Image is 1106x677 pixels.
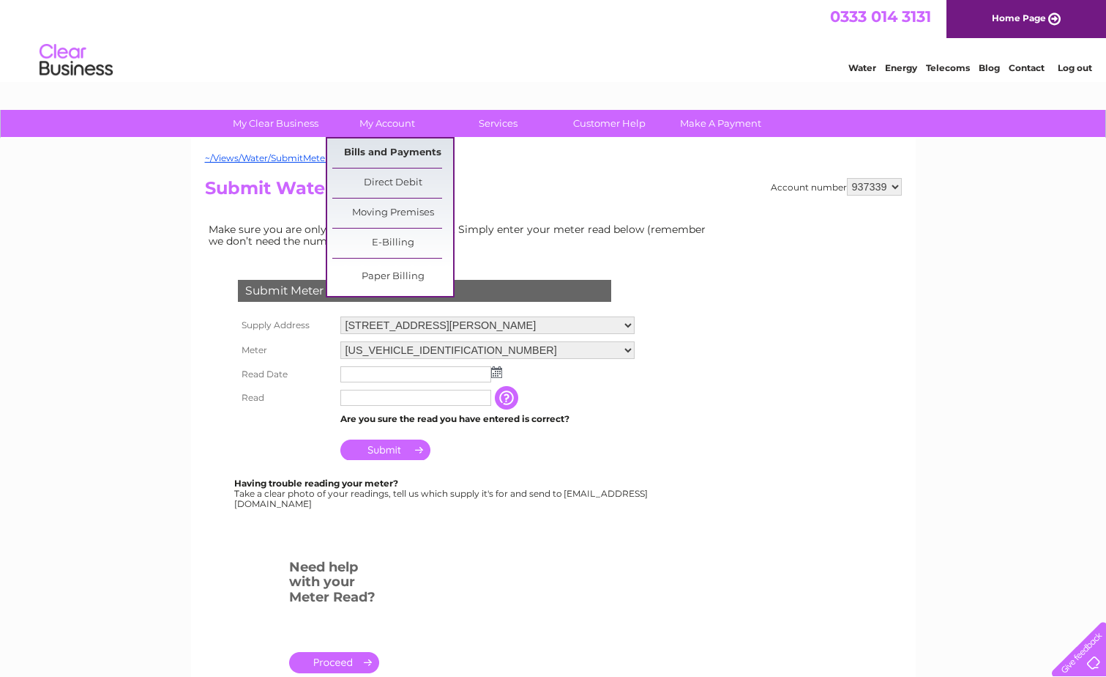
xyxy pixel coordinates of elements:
[234,313,337,338] th: Supply Address
[205,220,717,251] td: Make sure you are only paying for what you use. Simply enter your meter read below (remember we d...
[289,557,379,613] h3: Need help with your Meter Read?
[491,366,502,378] img: ...
[332,138,453,168] a: Bills and Payments
[205,178,902,206] h2: Submit Water Meter Read
[326,110,447,137] a: My Account
[979,62,1000,73] a: Blog
[495,386,521,410] input: Information
[1058,62,1092,73] a: Log out
[215,110,336,137] a: My Clear Business
[332,262,453,292] a: Paper Billing
[208,8,900,71] div: Clear Business is a trading name of Verastar Limited (registered in [GEOGRAPHIC_DATA] No. 3667643...
[234,478,398,489] b: Having trouble reading your meter?
[771,178,902,196] div: Account number
[238,280,611,302] div: Submit Meter Read
[660,110,781,137] a: Make A Payment
[926,62,970,73] a: Telecoms
[234,386,337,410] th: Read
[332,169,453,198] a: Direct Debit
[39,38,113,83] img: logo.png
[438,110,558,137] a: Services
[332,229,453,258] a: E-Billing
[549,110,670,137] a: Customer Help
[885,62,917,73] a: Energy
[830,7,931,26] a: 0333 014 3131
[332,199,453,228] a: Moving Premises
[337,410,638,429] td: Are you sure the read you have entered is correct?
[289,652,379,673] a: .
[205,152,384,163] a: ~/Views/Water/SubmitMeterRead.cshtml
[234,363,337,386] th: Read Date
[340,440,430,460] input: Submit
[234,478,650,508] div: Take a clear photo of your readings, tell us which supply it's for and send to [EMAIL_ADDRESS][DO...
[234,338,337,363] th: Meter
[1009,62,1045,73] a: Contact
[848,62,876,73] a: Water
